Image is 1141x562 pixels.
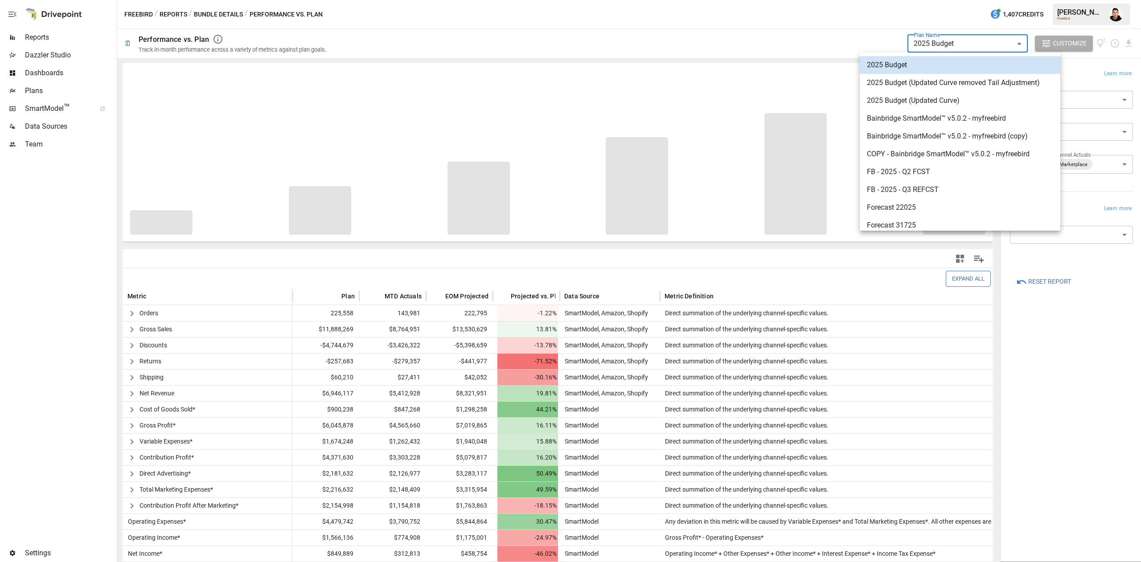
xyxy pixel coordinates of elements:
[867,202,1053,213] span: Forecast 22025
[867,149,1053,159] span: COPY - Bainbridge SmartModel™ v5.0.2 - myfreebird
[867,131,1053,142] span: Bainbridge SmartModel™ v5.0.2 - myfreebird (copy)
[867,95,1053,106] span: 2025 Budget (Updated Curve)
[867,167,1053,177] span: FB - 2025 - Q2 FCST
[867,77,1053,88] span: 2025 Budget (Updated Curve removed Tail Adjustment)
[867,113,1053,124] span: Bainbridge SmartModel™ v5.0.2 - myfreebird
[867,184,1053,195] span: FB - 2025 - Q3 REFCST
[867,220,1053,231] span: Forecast 31725
[867,60,1053,70] span: 2025 Budget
